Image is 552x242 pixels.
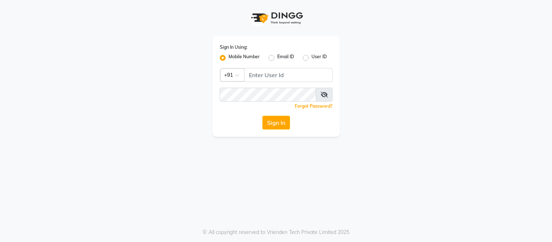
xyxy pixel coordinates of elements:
[220,88,316,102] input: Username
[277,53,294,62] label: Email ID
[220,44,247,51] label: Sign In Using:
[247,7,305,29] img: logo1.svg
[295,103,333,109] a: Forgot Password?
[244,68,333,82] input: Username
[311,53,327,62] label: User ID
[262,116,290,130] button: Sign In
[229,53,260,62] label: Mobile Number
